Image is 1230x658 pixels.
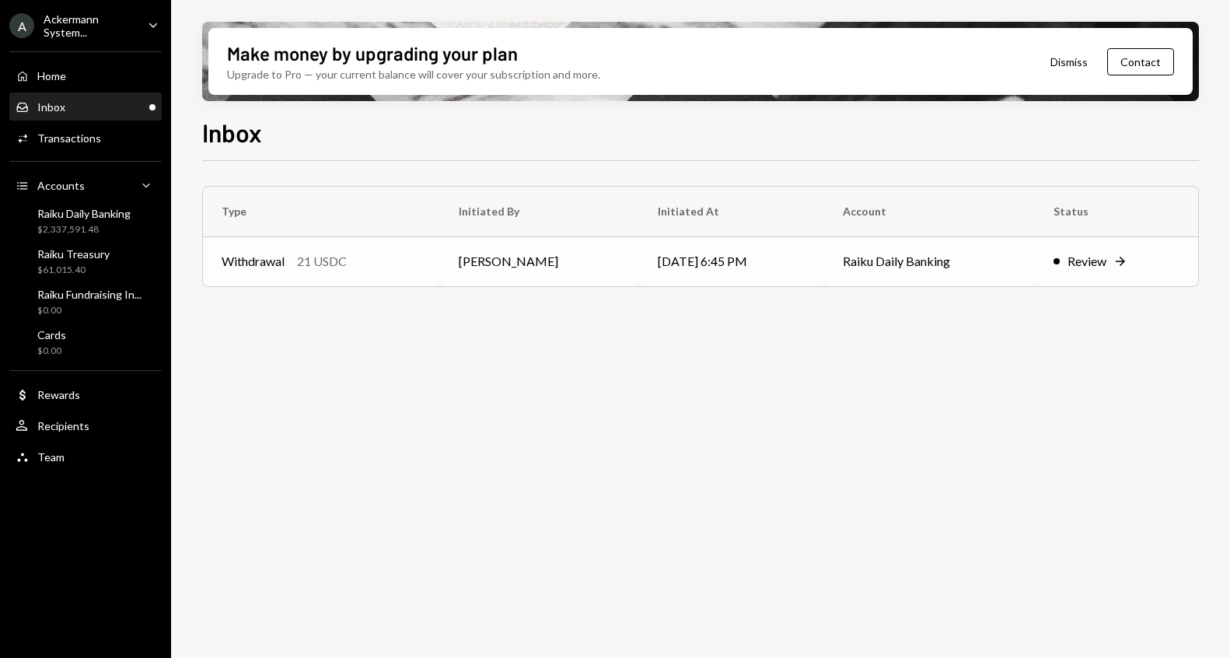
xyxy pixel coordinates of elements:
th: Status [1035,187,1198,236]
div: Raiku Fundraising In... [37,288,142,301]
div: Ackermann System... [44,12,135,39]
td: Raiku Daily Banking [824,236,1035,286]
div: Make money by upgrading your plan [227,40,518,66]
div: Team [37,450,65,464]
div: 21 USDC [297,252,347,271]
div: $61,015.40 [37,264,110,277]
div: Inbox [37,100,65,114]
div: Home [37,69,66,82]
div: A [9,13,34,38]
div: $0.00 [37,304,142,317]
th: Account [824,187,1035,236]
a: Raiku Fundraising In...$0.00 [9,283,162,320]
th: Type [203,187,440,236]
a: Recipients [9,411,162,439]
h1: Inbox [202,117,262,148]
div: $2,337,591.48 [37,223,131,236]
div: Rewards [37,388,80,401]
a: Team [9,443,162,471]
a: Raiku Daily Banking$2,337,591.48 [9,202,162,240]
div: Recipients [37,419,89,432]
td: [DATE] 6:45 PM [639,236,824,286]
div: $0.00 [37,345,66,358]
a: Inbox [9,93,162,121]
a: Cards$0.00 [9,324,162,361]
a: Rewards [9,380,162,408]
div: Review [1068,252,1106,271]
div: Raiku Treasury [37,247,110,261]
a: Raiku Treasury$61,015.40 [9,243,162,280]
a: Home [9,61,162,89]
div: Upgrade to Pro — your current balance will cover your subscription and more. [227,66,600,82]
div: Withdrawal [222,252,285,271]
th: Initiated By [440,187,640,236]
div: Transactions [37,131,101,145]
button: Dismiss [1031,44,1107,80]
div: Raiku Daily Banking [37,207,131,220]
div: Accounts [37,179,85,192]
button: Contact [1107,48,1174,75]
td: [PERSON_NAME] [440,236,640,286]
div: Cards [37,328,66,341]
a: Transactions [9,124,162,152]
th: Initiated At [639,187,824,236]
a: Accounts [9,171,162,199]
